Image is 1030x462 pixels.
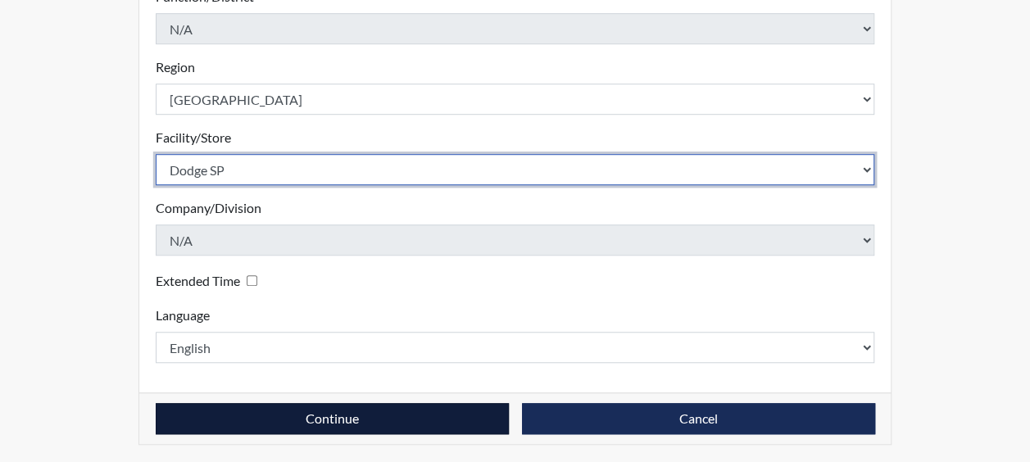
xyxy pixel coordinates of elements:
[156,128,231,147] label: Facility/Store
[156,306,210,325] label: Language
[156,403,509,434] button: Continue
[522,403,875,434] button: Cancel
[156,198,261,218] label: Company/Division
[156,269,264,292] div: Checking this box will provide the interviewee with an accomodation of extra time to answer each ...
[156,57,195,77] label: Region
[156,271,240,291] label: Extended Time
